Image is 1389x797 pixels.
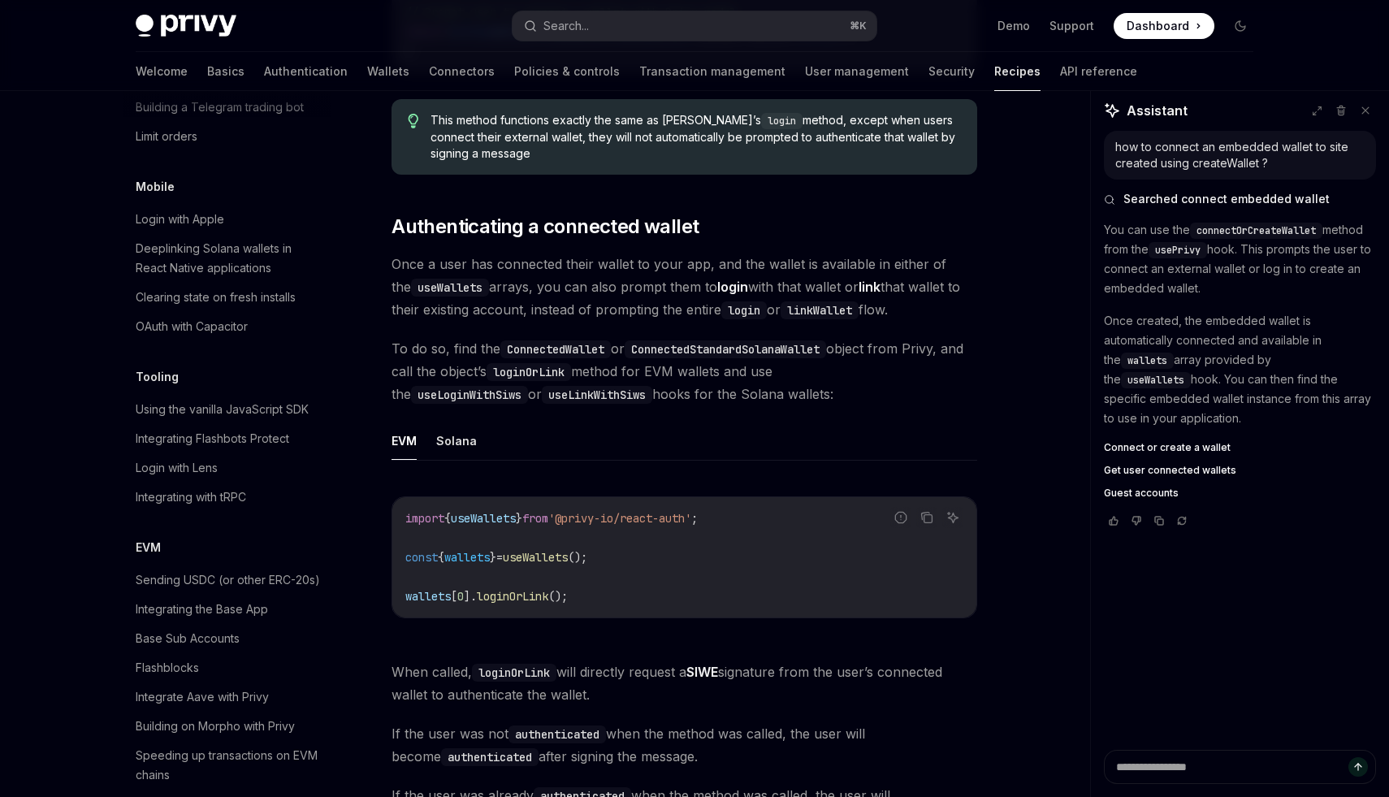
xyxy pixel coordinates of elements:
span: } [490,550,496,565]
div: Deeplinking Solana wallets in React Native applications [136,239,321,278]
strong: login [717,279,748,295]
div: Flashblocks [136,658,199,678]
span: usePrivy [1155,244,1201,257]
span: const [405,550,438,565]
div: Clearing state on fresh installs [136,288,296,307]
a: Flashblocks [123,653,331,682]
span: Get user connected wallets [1104,464,1236,477]
a: Authentication [264,52,348,91]
code: ConnectedWallet [500,340,611,358]
a: Login with Lens [123,453,331,483]
span: If the user was not when the method was called, the user will become after signing the message. [392,722,977,768]
span: (); [548,589,568,604]
button: EVM [392,422,417,460]
span: connectOrCreateWallet [1196,224,1316,237]
span: Authenticating a connected wallet [392,214,699,240]
a: Connect or create a wallet [1104,441,1376,454]
code: authenticated [508,726,606,743]
h5: Tooling [136,367,179,387]
a: Get user connected wallets [1104,464,1376,477]
a: Integrating the Base App [123,595,331,624]
a: Sending USDC (or other ERC-20s) [123,565,331,595]
a: Support [1049,18,1094,34]
code: login [721,301,767,319]
a: API reference [1060,52,1137,91]
div: Login with Lens [136,458,218,478]
button: Copy the contents from the code block [916,507,937,528]
a: Guest accounts [1104,487,1376,500]
span: ]. [464,589,477,604]
div: Sending USDC (or other ERC-20s) [136,570,320,590]
svg: Tip [408,114,419,128]
a: Policies & controls [514,52,620,91]
a: Integrating Flashbots Protect [123,424,331,453]
button: Toggle dark mode [1227,13,1253,39]
span: } [516,511,522,526]
button: Ask AI [942,507,963,528]
a: Limit orders [123,122,331,151]
div: Integrating the Base App [136,600,268,619]
span: Searched connect embedded wallet [1123,191,1330,207]
img: dark logo [136,15,236,37]
code: loginOrLink [487,363,571,381]
code: useWallets [411,279,489,297]
button: Search...⌘K [513,11,876,41]
code: useLoginWithSiws [411,386,528,404]
span: loginOrLink [477,589,548,604]
button: Searched connect embedded wallet [1104,191,1376,207]
h5: Mobile [136,177,175,197]
button: Report incorrect code [890,507,911,528]
p: Once created, the embedded wallet is automatically connected and available in the array provided ... [1104,311,1376,428]
div: OAuth with Capacitor [136,317,248,336]
span: 0 [457,589,464,604]
h5: EVM [136,538,161,557]
span: This method functions exactly the same as [PERSON_NAME]’s method, except when users connect their... [431,112,961,162]
a: Demo [997,18,1030,34]
span: wallets [444,550,490,565]
a: Speeding up transactions on EVM chains [123,741,331,790]
code: loginOrLink [472,664,556,682]
a: Welcome [136,52,188,91]
span: useWallets [1127,374,1184,387]
span: Assistant [1127,101,1188,120]
a: SIWE [686,664,718,681]
span: wallets [405,589,451,604]
div: Limit orders [136,127,197,146]
code: useLinkWithSiws [542,386,652,404]
a: Security [928,52,975,91]
strong: link [859,279,881,295]
a: Basics [207,52,244,91]
button: Send message [1348,757,1368,777]
div: Base Sub Accounts [136,629,240,648]
a: Integrate Aave with Privy [123,682,331,712]
span: ; [691,511,698,526]
span: { [444,511,451,526]
code: linkWallet [781,301,859,319]
a: User management [805,52,909,91]
code: ConnectedStandardSolanaWallet [625,340,826,358]
span: ⌘ K [850,19,867,32]
a: Deeplinking Solana wallets in React Native applications [123,234,331,283]
div: Integrating Flashbots Protect [136,429,289,448]
span: (); [568,550,587,565]
div: Building on Morpho with Privy [136,717,295,736]
p: You can use the method from the hook. This prompts the user to connect an external wallet or log ... [1104,220,1376,298]
div: Integrating with tRPC [136,487,246,507]
span: To do so, find the or object from Privy, and call the object’s method for EVM wallets and use the... [392,337,977,405]
a: Dashboard [1114,13,1214,39]
div: how to connect an embedded wallet to site created using createWallet ? [1115,139,1365,171]
span: '@privy-io/react-auth' [548,511,691,526]
a: Login with Apple [123,205,331,234]
span: from [522,511,548,526]
a: Building on Morpho with Privy [123,712,331,741]
a: Transaction management [639,52,785,91]
span: Once a user has connected their wallet to your app, and the wallet is available in either of the ... [392,253,977,321]
span: Connect or create a wallet [1104,441,1231,454]
div: Search... [543,16,589,36]
a: Recipes [994,52,1041,91]
a: OAuth with Capacitor [123,312,331,341]
span: import [405,511,444,526]
a: Integrating with tRPC [123,483,331,512]
span: When called, will directly request a signature from the user’s connected wallet to authenticate t... [392,661,977,706]
a: Using the vanilla JavaScript SDK [123,395,331,424]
